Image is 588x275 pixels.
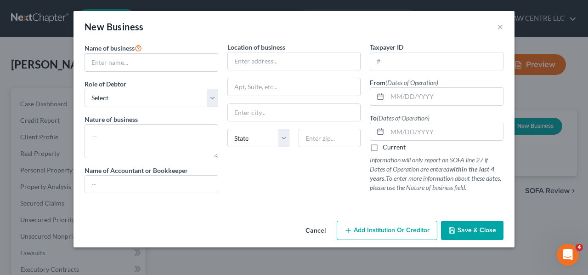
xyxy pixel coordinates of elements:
[107,21,144,32] span: Business
[298,222,333,240] button: Cancel
[370,42,403,52] label: Taxpayer ID
[228,104,361,121] input: Enter city...
[354,226,430,234] span: Add Institution Or Creditor
[387,88,503,105] input: MM/DD/YYYY
[85,44,135,52] span: Name of business
[576,244,583,251] span: 4
[557,244,579,266] iframe: Intercom live chat
[227,42,285,52] label: Location of business
[383,143,406,152] label: Current
[337,221,437,240] button: Add Institution Or Creditor
[85,166,188,175] label: Name of Accountant or Bookkeeper
[85,21,104,32] span: New
[85,176,218,193] input: --
[497,21,503,32] button: ×
[441,221,503,240] button: Save & Close
[370,155,503,192] p: Information will only report on SOFA line 27 if Dates of Operation are entered To enter more info...
[85,115,138,124] label: Nature of business
[299,129,361,147] input: Enter zip...
[377,114,430,122] span: (Dates of Operation)
[370,52,503,70] input: #
[85,54,218,71] input: Enter name...
[385,79,438,86] span: (Dates of Operation)
[85,80,126,88] span: Role of Debtor
[370,78,438,87] label: From
[228,78,361,96] input: Apt, Suite, etc...
[387,123,503,141] input: MM/DD/YYYY
[458,226,496,234] span: Save & Close
[228,52,361,70] input: Enter address...
[370,113,430,123] label: To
